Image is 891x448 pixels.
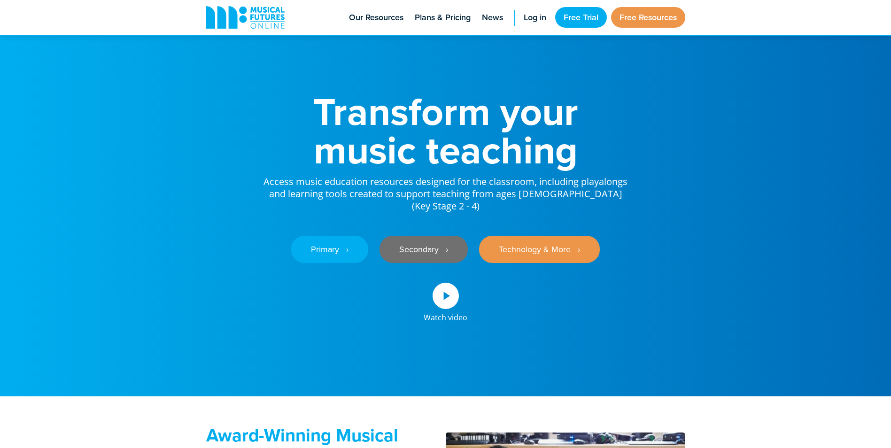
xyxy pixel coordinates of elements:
a: Free Resources [611,7,685,28]
a: Technology & More ‎‏‏‎ ‎ › [479,236,600,263]
a: Secondary ‎‏‏‎ ‎ › [380,236,468,263]
a: Primary ‎‏‏‎ ‎ › [291,236,368,263]
p: Access music education resources designed for the classroom, including playalongs and learning to... [263,169,629,212]
span: Log in [524,11,546,24]
div: Watch video [424,309,467,321]
span: Plans & Pricing [415,11,471,24]
a: Free Trial [555,7,607,28]
span: Our Resources [349,11,403,24]
span: News [482,11,503,24]
h1: Transform your music teaching [263,92,629,169]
